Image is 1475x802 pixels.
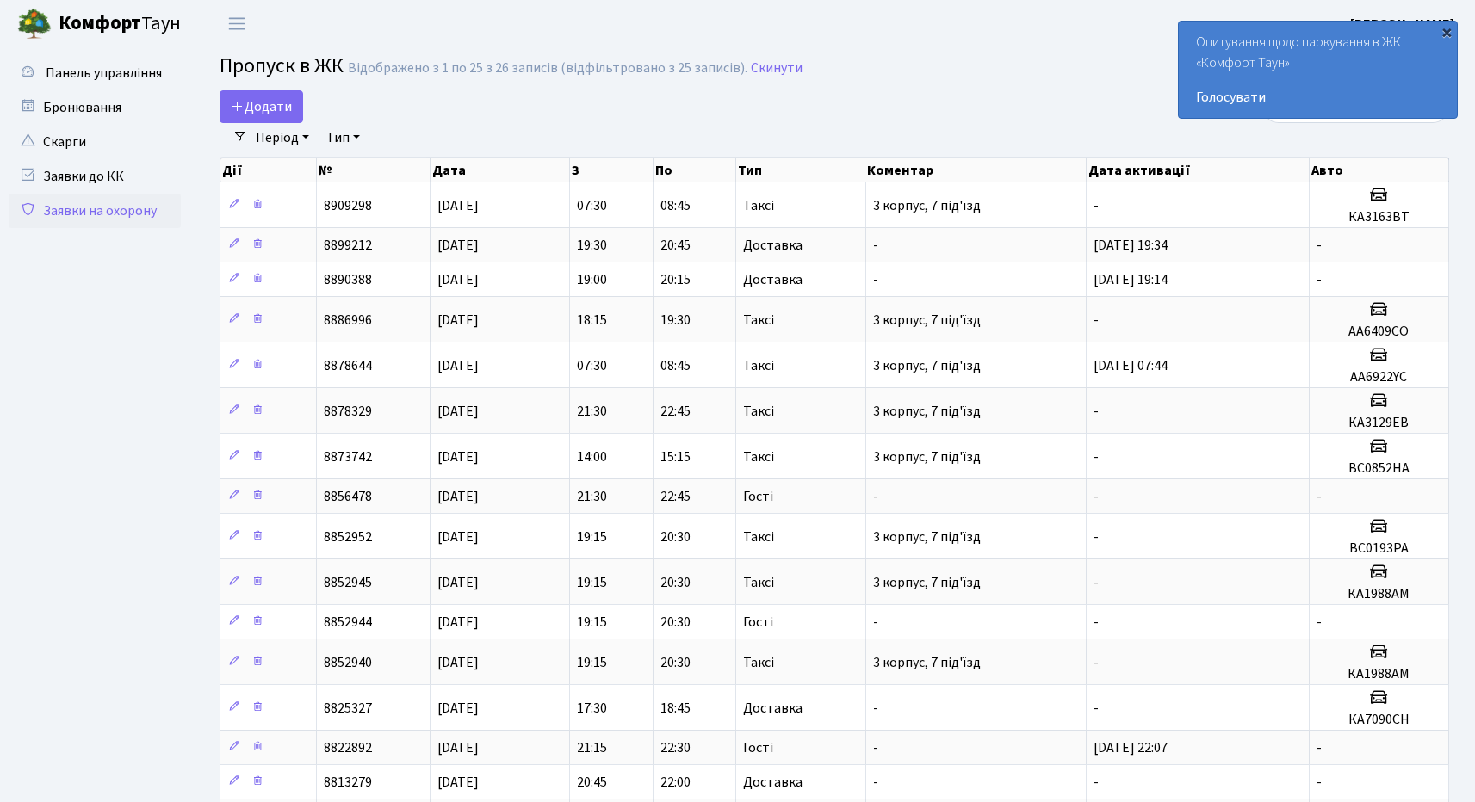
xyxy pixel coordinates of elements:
[437,653,479,672] span: [DATE]
[1094,738,1168,757] span: [DATE] 22:07
[324,356,372,375] span: 8878644
[1094,699,1099,718] span: -
[873,699,878,718] span: -
[873,738,878,757] span: -
[873,527,981,546] span: 3 корпус, 7 під'їзд
[577,613,607,632] span: 19:15
[1094,311,1099,330] span: -
[1350,15,1454,34] b: [PERSON_NAME]
[577,738,607,757] span: 21:15
[660,613,691,632] span: 20:30
[743,656,774,669] span: Таксі
[1317,487,1322,506] span: -
[1094,356,1168,375] span: [DATE] 07:44
[743,701,803,715] span: Доставка
[660,487,691,506] span: 22:45
[9,159,181,194] a: Заявки до КК
[873,311,981,330] span: 3 корпус, 7 під'їзд
[743,199,774,213] span: Таксі
[577,447,607,466] span: 14:00
[1317,415,1441,431] h5: КА3129ЕВ
[324,699,372,718] span: 8825327
[660,356,691,375] span: 08:45
[743,741,773,755] span: Гості
[743,490,773,503] span: Гості
[437,270,479,289] span: [DATE]
[324,653,372,672] span: 8852940
[1317,666,1441,682] h5: КА1988АМ
[1317,540,1441,557] h5: ВС0193РА
[654,158,737,182] th: По
[736,158,865,182] th: Тип
[324,527,372,546] span: 8852952
[660,653,691,672] span: 20:30
[577,773,607,792] span: 20:45
[577,311,607,330] span: 18:15
[59,9,141,37] b: Комфорт
[1094,573,1099,592] span: -
[873,196,981,215] span: 3 корпус, 7 під'їзд
[17,7,52,41] img: logo.png
[660,447,691,466] span: 15:15
[1094,773,1099,792] span: -
[1094,653,1099,672] span: -
[660,196,691,215] span: 08:45
[660,236,691,255] span: 20:45
[577,236,607,255] span: 19:30
[577,196,607,215] span: 07:30
[1094,196,1099,215] span: -
[9,56,181,90] a: Панель управління
[324,738,372,757] span: 8822892
[437,613,479,632] span: [DATE]
[46,64,162,83] span: Панель управління
[348,60,747,77] div: Відображено з 1 по 25 з 26 записів (відфільтровано з 25 записів).
[577,356,607,375] span: 07:30
[324,236,372,255] span: 8899212
[577,653,607,672] span: 19:15
[1350,14,1454,34] a: [PERSON_NAME]
[59,9,181,39] span: Таун
[660,311,691,330] span: 19:30
[751,60,803,77] a: Скинути
[873,402,981,421] span: 3 корпус, 7 під'їзд
[1317,270,1322,289] span: -
[9,90,181,125] a: Бронювання
[743,238,803,252] span: Доставка
[873,653,981,672] span: 3 корпус, 7 під'їзд
[1317,369,1441,386] h5: АА6922YC
[1438,23,1455,40] div: ×
[570,158,654,182] th: З
[249,123,316,152] a: Період
[873,447,981,466] span: 3 корпус, 7 під'їзд
[577,487,607,506] span: 21:30
[324,613,372,632] span: 8852944
[9,125,181,159] a: Скарги
[1094,270,1168,289] span: [DATE] 19:14
[324,573,372,592] span: 8852945
[437,447,479,466] span: [DATE]
[324,196,372,215] span: 8909298
[437,738,479,757] span: [DATE]
[873,356,981,375] span: 3 корпус, 7 під'їзд
[1094,613,1099,632] span: -
[437,527,479,546] span: [DATE]
[660,699,691,718] span: 18:45
[220,90,303,123] a: Додати
[437,196,479,215] span: [DATE]
[1094,236,1168,255] span: [DATE] 19:34
[324,311,372,330] span: 8886996
[319,123,367,152] a: Тип
[1179,22,1457,118] div: Опитування щодо паркування в ЖК «Комфорт Таун»
[1094,487,1099,506] span: -
[1317,460,1441,477] h5: ВС0852НА
[437,356,479,375] span: [DATE]
[743,313,774,327] span: Таксі
[873,773,878,792] span: -
[1317,613,1322,632] span: -
[660,738,691,757] span: 22:30
[873,573,981,592] span: 3 корпус, 7 під'їзд
[660,402,691,421] span: 22:45
[577,573,607,592] span: 19:15
[1196,87,1440,108] a: Голосувати
[437,773,479,792] span: [DATE]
